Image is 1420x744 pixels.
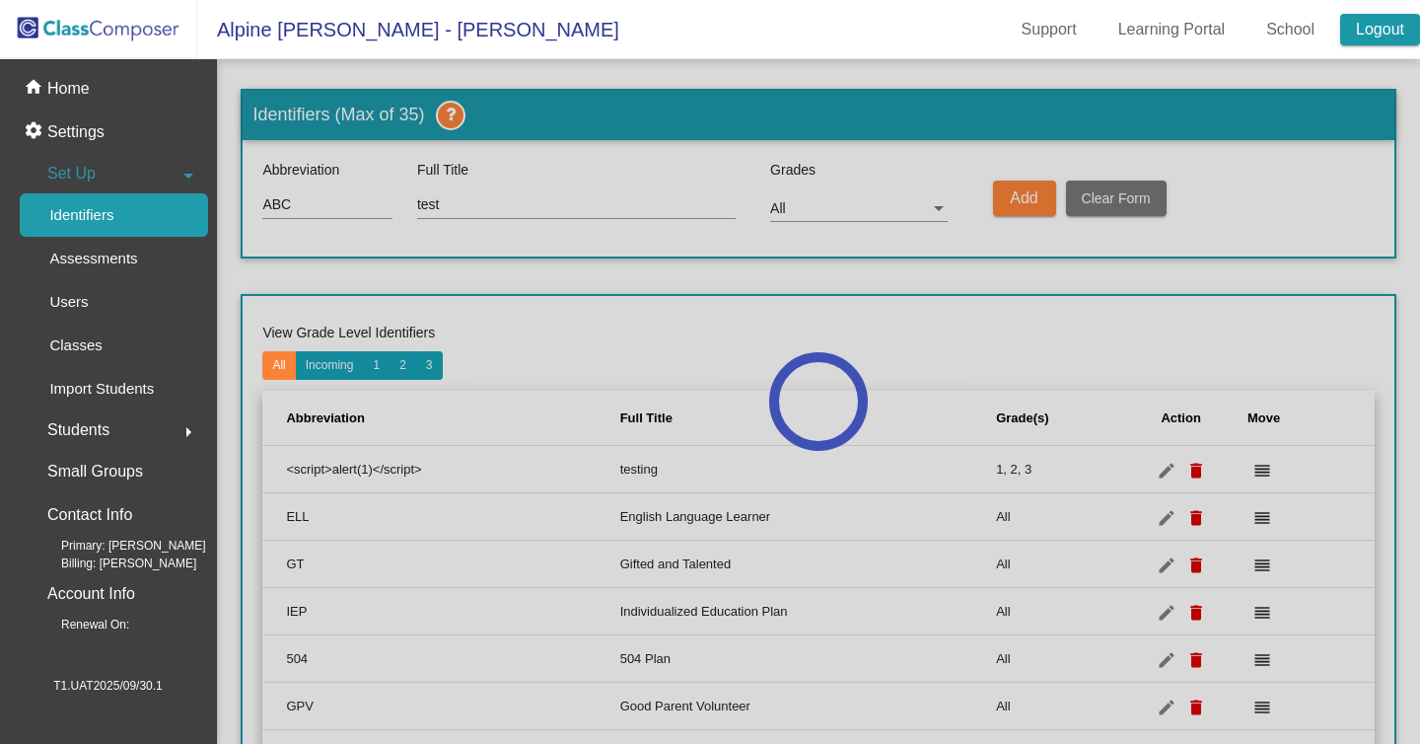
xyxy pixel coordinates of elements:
span: Set Up [47,160,96,187]
button: All [262,351,295,380]
p: Contact Info [47,501,132,529]
p: Account Info [47,580,135,608]
p: Classes [49,334,102,357]
span: Billing: [PERSON_NAME] [30,555,196,572]
a: School [1250,14,1330,45]
mat-icon: settings [24,120,47,144]
span: Renewal On: [30,616,129,633]
span: Primary: [PERSON_NAME] [30,537,206,555]
p: Assessments [49,247,137,270]
span: Students [47,416,109,444]
mat-icon: arrow_drop_down [177,164,200,187]
p: Settings [47,120,105,144]
p: Identifiers [49,203,113,227]
p: Home [47,77,90,101]
p: Small Groups [47,458,143,485]
p: Users [49,290,88,314]
p: Import Students [49,377,154,401]
a: Support [1006,14,1093,45]
a: Logout [1340,14,1420,45]
mat-icon: home [24,77,47,101]
span: Alpine [PERSON_NAME] - [PERSON_NAME] [197,14,619,45]
mat-icon: arrow_right [177,420,200,444]
a: Learning Portal [1102,14,1242,45]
